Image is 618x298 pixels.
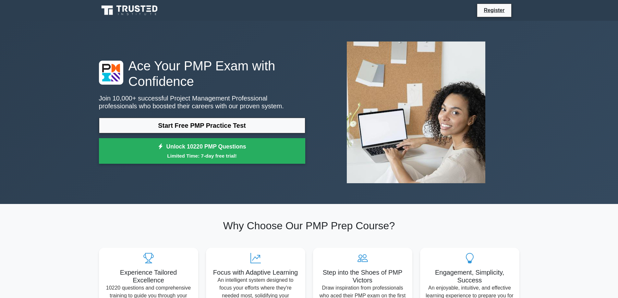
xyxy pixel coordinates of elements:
[211,268,300,276] h5: Focus with Adaptive Learning
[99,58,305,89] h1: Ace Your PMP Exam with Confidence
[425,268,514,284] h5: Engagement, Simplicity, Success
[480,6,508,14] a: Register
[99,118,305,133] a: Start Free PMP Practice Test
[318,268,407,284] h5: Step into the Shoes of PMP Victors
[107,152,297,160] small: Limited Time: 7-day free trial!
[99,138,305,164] a: Unlock 10220 PMP QuestionsLimited Time: 7-day free trial!
[99,94,305,110] p: Join 10,000+ successful Project Management Professional professionals who boosted their careers w...
[104,268,193,284] h5: Experience Tailored Excellence
[99,220,519,232] h2: Why Choose Our PMP Prep Course?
